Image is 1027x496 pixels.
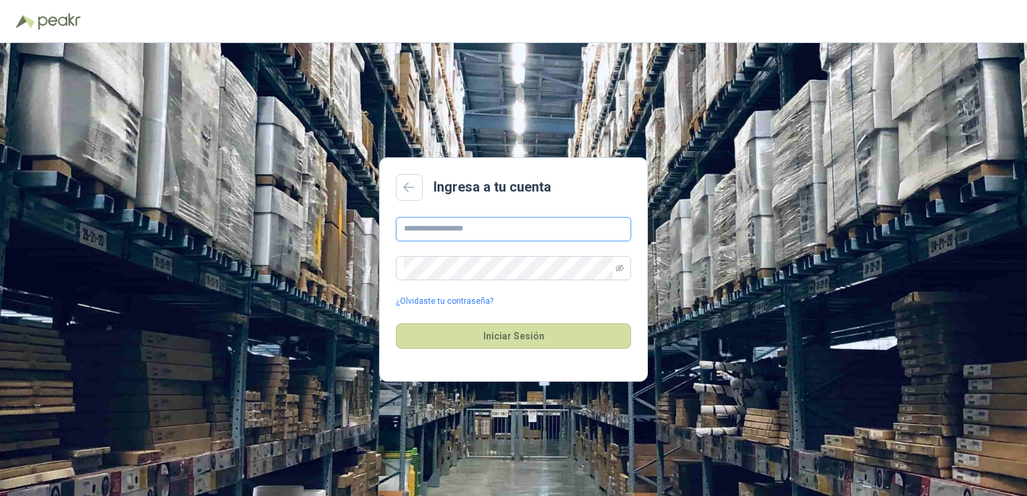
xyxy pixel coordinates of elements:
a: ¿Olvidaste tu contraseña? [396,295,493,308]
button: Iniciar Sesión [396,323,631,349]
span: eye-invisible [616,264,624,272]
img: Logo [16,15,35,28]
h2: Ingresa a tu cuenta [434,177,551,198]
img: Peakr [38,13,81,30]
